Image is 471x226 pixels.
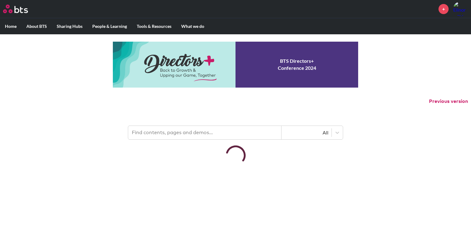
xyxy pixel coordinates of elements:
[3,5,28,13] img: BTS Logo
[453,2,468,16] img: Elinor Wilde
[132,18,176,34] label: Tools & Resources
[438,4,449,14] a: +
[285,129,328,136] div: All
[3,5,39,13] a: Go home
[453,2,468,16] a: Profile
[52,18,87,34] label: Sharing Hubs
[87,18,132,34] label: People & Learning
[21,18,52,34] label: About BTS
[113,42,358,88] a: Conference 2024
[176,18,209,34] label: What we do
[429,98,468,105] button: Previous version
[128,126,281,139] input: Find contents, pages and demos...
